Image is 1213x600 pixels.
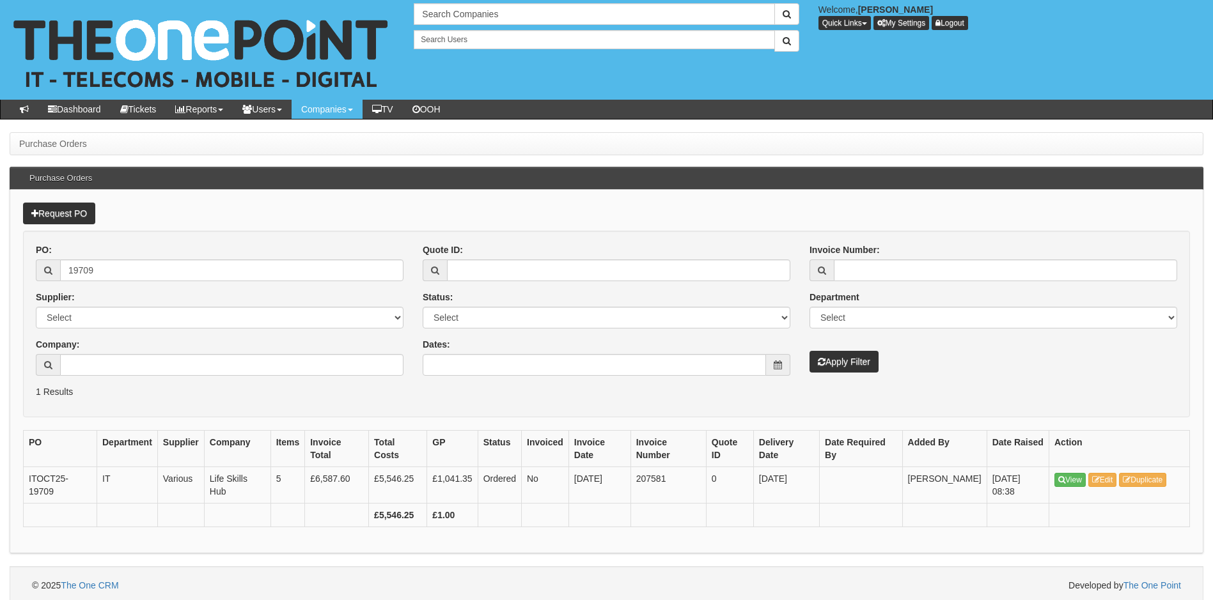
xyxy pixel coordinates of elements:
[97,431,158,467] th: Department
[157,467,204,504] td: Various
[369,467,427,504] td: £5,546.25
[23,167,98,189] h3: Purchase Orders
[36,385,1177,398] p: 1 Results
[820,431,903,467] th: Date Required By
[810,243,880,256] label: Invoice Number:
[36,243,52,256] label: PO:
[1088,473,1117,487] a: Edit
[1049,431,1190,467] th: Action
[363,100,403,119] a: TV
[36,338,79,351] label: Company:
[369,504,427,527] th: £5,546.25
[427,467,478,504] td: £1,041.35
[478,467,521,504] td: Ordered
[38,100,111,119] a: Dashboard
[19,137,87,150] li: Purchase Orders
[478,431,521,467] th: Status
[414,3,774,25] input: Search Companies
[292,100,363,119] a: Companies
[630,431,706,467] th: Invoice Number
[858,4,933,15] b: [PERSON_NAME]
[1119,473,1166,487] a: Duplicate
[24,431,97,467] th: PO
[810,351,879,373] button: Apply Filter
[423,338,450,351] label: Dates:
[932,16,968,30] a: Logout
[305,467,369,504] td: £6,587.60
[233,100,292,119] a: Users
[97,467,158,504] td: IT
[369,431,427,467] th: Total Costs
[61,580,118,590] a: The One CRM
[873,16,930,30] a: My Settings
[902,431,987,467] th: Added By
[111,100,166,119] a: Tickets
[166,100,233,119] a: Reports
[423,243,463,256] label: Quote ID:
[522,431,569,467] th: Invoiced
[809,3,1213,30] div: Welcome,
[810,291,859,304] label: Department
[270,467,305,504] td: 5
[987,467,1049,504] td: [DATE] 08:38
[32,580,119,590] span: © 2025
[1054,473,1086,487] a: View
[706,431,753,467] th: Quote ID
[568,467,630,504] td: [DATE]
[753,431,819,467] th: Delivery Date
[270,431,305,467] th: Items
[1068,579,1181,592] span: Developed by
[24,467,97,504] td: ITOCT25-19709
[36,291,75,304] label: Supplier:
[818,16,871,30] button: Quick Links
[427,504,478,527] th: £1.00
[204,467,270,504] td: Life Skills Hub
[1123,580,1181,590] a: The One Point
[157,431,204,467] th: Supplier
[305,431,369,467] th: Invoice Total
[414,30,774,49] input: Search Users
[987,431,1049,467] th: Date Raised
[427,431,478,467] th: GP
[403,100,450,119] a: OOH
[522,467,569,504] td: No
[423,291,453,304] label: Status:
[902,467,987,504] td: [PERSON_NAME]
[204,431,270,467] th: Company
[706,467,753,504] td: 0
[630,467,706,504] td: 207581
[23,203,95,224] a: Request PO
[568,431,630,467] th: Invoice Date
[753,467,819,504] td: [DATE]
